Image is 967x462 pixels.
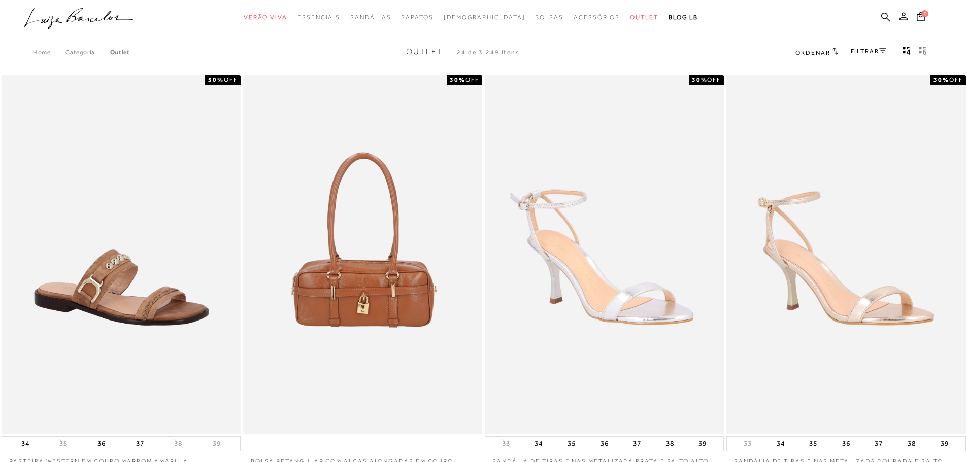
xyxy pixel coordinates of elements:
img: RASTEIRA WESTERN EM COURO MARROM AMARULA [3,77,240,432]
button: 33 [499,439,513,448]
span: Outlet [406,47,443,56]
button: 37 [133,437,147,451]
strong: 30% [450,76,465,83]
button: 37 [630,437,644,451]
a: noSubCategoriesText [297,8,340,27]
span: 24 de 3.249 itens [457,49,520,56]
span: OFF [707,76,721,83]
button: 39 [938,437,952,451]
button: 36 [839,437,853,451]
a: SANDÁLIA DE TIRAS FINAS METALIZADA PRATA E SALTO ALTO FINO SANDÁLIA DE TIRAS FINAS METALIZADA PRA... [486,77,723,432]
button: 35 [564,437,579,451]
span: Verão Viva [244,14,287,21]
button: 39 [695,437,710,451]
a: BLOG LB [669,8,698,27]
a: Categoria [65,49,110,56]
span: Acessórios [574,14,620,21]
span: OFF [949,76,963,83]
span: [DEMOGRAPHIC_DATA] [444,14,525,21]
span: Sapatos [401,14,433,21]
a: SANDÁLIA DE TIRAS FINAS METALIZADA DOURADA E SALTO ALTO FINO SANDÁLIA DE TIRAS FINAS METALIZADA D... [727,77,964,432]
button: gridText6Desc [916,46,930,59]
span: BLOG LB [669,14,698,21]
button: 38 [171,439,185,448]
a: noSubCategoriesText [444,8,525,27]
img: SANDÁLIA DE TIRAS FINAS METALIZADA PRATA E SALTO ALTO FINO [486,77,723,432]
button: 36 [597,437,612,451]
span: Essenciais [297,14,340,21]
img: SANDÁLIA DE TIRAS FINAS METALIZADA DOURADA E SALTO ALTO FINO [727,77,964,432]
a: noSubCategoriesText [401,8,433,27]
span: Ordenar [795,49,830,56]
span: OFF [465,76,479,83]
a: noSubCategoriesText [630,8,658,27]
a: FILTRAR [851,48,886,55]
button: 0 [914,11,928,25]
button: 34 [531,437,546,451]
button: 34 [774,437,788,451]
a: noSubCategoriesText [350,8,391,27]
span: OFF [224,76,238,83]
a: Outlet [110,49,130,56]
button: 39 [210,439,224,448]
button: 38 [663,437,677,451]
span: Outlet [630,14,658,21]
button: 35 [806,437,820,451]
a: BOLSA RETANGULAR COM ALÇAS ALONGADAS EM COURO CARAMELO MÉDIA BOLSA RETANGULAR COM ALÇAS ALONGADAS... [244,77,481,432]
button: 38 [905,437,919,451]
a: Home [33,49,65,56]
strong: 50% [208,76,224,83]
button: 33 [741,439,755,448]
span: Sandálias [350,14,391,21]
strong: 30% [933,76,949,83]
a: noSubCategoriesText [244,8,287,27]
strong: 30% [692,76,708,83]
button: 36 [94,437,109,451]
button: 35 [56,439,71,448]
span: Bolsas [535,14,563,21]
a: RASTEIRA WESTERN EM COURO MARROM AMARULA RASTEIRA WESTERN EM COURO MARROM AMARULA [3,77,240,432]
a: noSubCategoriesText [574,8,620,27]
button: 37 [872,437,886,451]
button: Mostrar 4 produtos por linha [899,46,914,59]
button: 34 [18,437,32,451]
a: noSubCategoriesText [535,8,563,27]
img: BOLSA RETANGULAR COM ALÇAS ALONGADAS EM COURO CARAMELO MÉDIA [244,77,481,432]
span: 0 [921,10,928,17]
